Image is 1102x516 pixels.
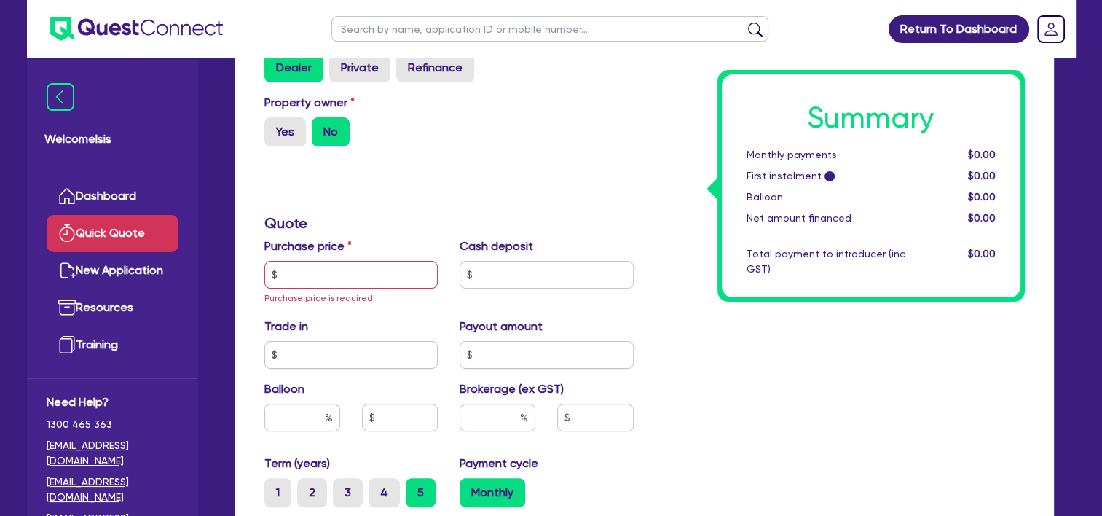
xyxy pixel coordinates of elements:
label: Private [329,53,390,82]
label: Dealer [264,53,323,82]
label: Yes [264,117,306,146]
div: Balloon [736,189,916,205]
h3: Quote [264,214,634,232]
span: Purchase price is required [264,293,373,303]
img: quest-connect-logo-blue [50,17,223,41]
span: i [824,172,835,182]
span: $0.00 [967,248,995,259]
img: new-application [58,262,76,279]
div: Monthly payments [736,147,916,163]
div: First instalment [736,168,916,184]
input: Search by name, application ID or mobile number... [331,16,768,42]
a: Training [47,327,178,364]
label: 5 [406,478,436,507]
a: Quick Quote [47,215,178,252]
div: Total payment to introducer (inc GST) [736,246,916,277]
label: Property owner [264,94,355,112]
a: Return To Dashboard [889,15,1029,43]
a: Resources [47,289,178,327]
label: Purchase price [264,238,352,255]
span: 1300 465 363 [47,417,178,432]
label: 3 [333,478,363,507]
span: $0.00 [967,170,995,181]
a: Dropdown toggle [1032,10,1070,48]
label: Payout amount [460,318,543,335]
span: $0.00 [967,212,995,224]
span: $0.00 [967,191,995,203]
label: Balloon [264,380,304,398]
label: Term (years) [264,455,330,472]
h1: Summary [747,101,996,136]
label: Payment cycle [460,455,538,472]
label: Trade in [264,318,308,335]
img: quick-quote [58,224,76,242]
a: [EMAIL_ADDRESS][DOMAIN_NAME] [47,474,178,505]
img: training [58,336,76,353]
label: Cash deposit [460,238,533,255]
a: New Application [47,252,178,289]
label: Monthly [460,478,525,507]
span: $0.00 [967,149,995,160]
label: 1 [264,478,291,507]
label: 4 [369,478,400,507]
span: Welcome Isis [44,130,181,148]
label: Brokerage (ex GST) [460,380,564,398]
span: Need Help? [47,394,178,411]
a: [EMAIL_ADDRESS][DOMAIN_NAME] [47,438,178,469]
label: Refinance [396,53,474,82]
img: icon-menu-close [47,83,74,111]
label: No [312,117,350,146]
img: resources [58,299,76,316]
a: Dashboard [47,178,178,215]
label: 2 [297,478,327,507]
div: Net amount financed [736,211,916,226]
